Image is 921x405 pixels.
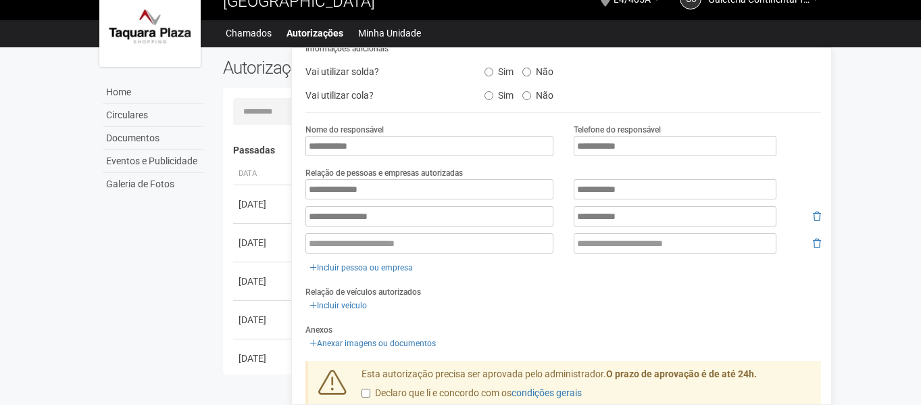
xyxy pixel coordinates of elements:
[305,43,389,55] label: Informações adicionais
[295,62,474,82] div: Vai utilizar solda?
[522,62,553,78] label: Não
[362,389,370,398] input: Declaro que li e concordo com oscondições gerais
[358,24,421,43] a: Minha Unidade
[305,286,421,298] label: Relação de veículos autorizados
[484,91,493,100] input: Sim
[239,236,289,249] div: [DATE]
[484,68,493,76] input: Sim
[484,62,514,78] label: Sim
[512,387,582,398] a: condições gerais
[305,324,332,336] label: Anexos
[606,368,757,379] strong: O prazo de aprovação é de até 24h.
[239,352,289,365] div: [DATE]
[305,298,371,313] a: Incluir veículo
[305,336,440,351] a: Anexar imagens ou documentos
[103,81,203,104] a: Home
[522,85,553,101] label: Não
[362,387,582,400] label: Declaro que li e concordo com os
[103,173,203,195] a: Galeria de Fotos
[522,91,531,100] input: Não
[305,124,384,136] label: Nome do responsável
[522,68,531,76] input: Não
[239,275,289,288] div: [DATE]
[484,85,514,101] label: Sim
[813,239,821,248] i: Remover
[103,104,203,127] a: Circulares
[813,212,821,221] i: Remover
[305,167,463,179] label: Relação de pessoas e empresas autorizadas
[574,124,661,136] label: Telefone do responsável
[226,24,272,43] a: Chamados
[103,150,203,173] a: Eventos e Publicidade
[295,85,474,105] div: Vai utilizar cola?
[239,197,289,211] div: [DATE]
[233,145,812,156] h4: Passadas
[239,313,289,327] div: [DATE]
[305,260,417,275] a: Incluir pessoa ou empresa
[223,57,512,78] h2: Autorizações
[233,163,294,185] th: Data
[103,127,203,150] a: Documentos
[287,24,343,43] a: Autorizações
